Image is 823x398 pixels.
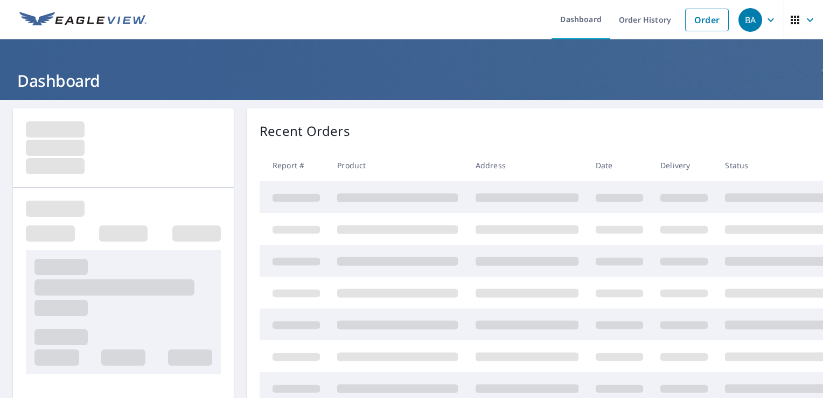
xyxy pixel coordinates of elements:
[329,149,466,181] th: Product
[467,149,587,181] th: Address
[13,70,810,92] h1: Dashboard
[738,8,762,32] div: BA
[260,121,350,141] p: Recent Orders
[685,9,729,31] a: Order
[652,149,716,181] th: Delivery
[19,12,147,28] img: EV Logo
[587,149,652,181] th: Date
[260,149,329,181] th: Report #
